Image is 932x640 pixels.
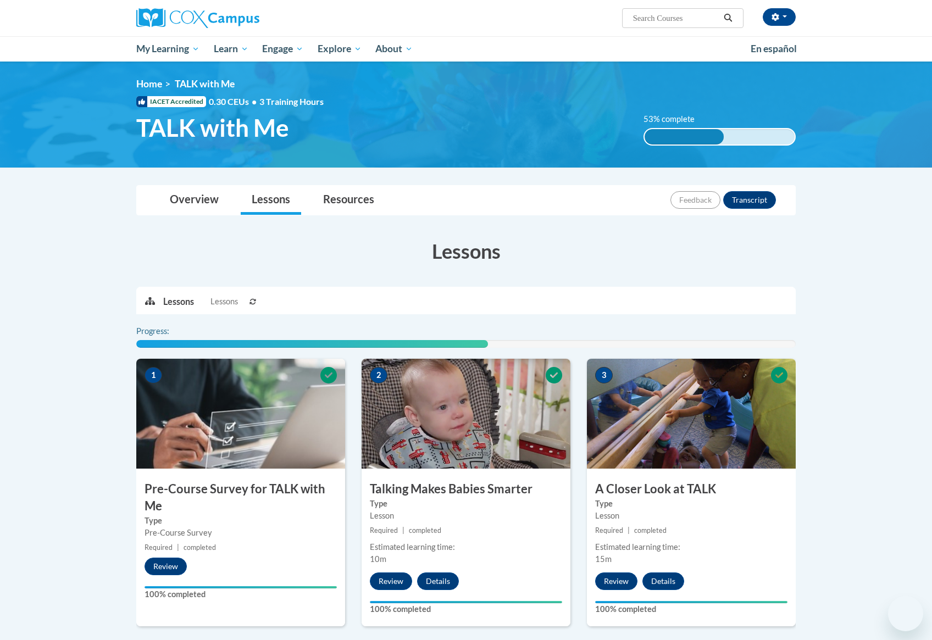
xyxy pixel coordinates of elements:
div: Lesson [595,510,787,522]
h3: Talking Makes Babies Smarter [362,481,570,498]
span: 1 [145,367,162,383]
img: Course Image [362,359,570,469]
div: Estimated learning time: [595,541,787,553]
span: 10m [370,554,386,564]
div: 53% complete [645,129,724,144]
label: 100% completed [370,603,562,615]
button: Review [370,572,412,590]
span: TALK with Me [136,113,289,142]
span: | [402,526,404,535]
span: Required [595,526,623,535]
button: Details [642,572,684,590]
span: • [252,96,257,107]
span: Required [370,526,398,535]
span: 3 [595,367,613,383]
span: My Learning [136,42,199,55]
iframe: Button to launch messaging window [888,596,923,631]
a: Engage [255,36,310,62]
span: About [375,42,413,55]
a: Home [136,78,162,90]
span: TALK with Me [175,78,235,90]
div: Your progress [595,601,787,603]
span: Learn [214,42,248,55]
span: Engage [262,42,303,55]
span: completed [184,543,216,552]
span: 15m [595,554,612,564]
button: Search [720,12,736,25]
button: Transcript [723,191,776,209]
button: Review [145,558,187,575]
div: Lesson [370,510,562,522]
span: 3 Training Hours [259,96,324,107]
label: Type [145,515,337,527]
a: Cox Campus [136,8,345,28]
input: Search Courses [632,12,720,25]
button: Account Settings [763,8,796,26]
button: Feedback [670,191,720,209]
span: Explore [318,42,362,55]
div: Pre-Course Survey [145,527,337,539]
a: Overview [159,186,230,215]
span: | [177,543,179,552]
a: Explore [310,36,369,62]
a: Learn [207,36,256,62]
label: 100% completed [145,588,337,600]
span: completed [409,526,441,535]
h3: A Closer Look at TALK [587,481,796,498]
label: Type [595,498,787,510]
span: completed [634,526,667,535]
span: Lessons [210,296,238,308]
label: Progress: [136,325,199,337]
h3: Lessons [136,237,796,265]
div: Your progress [145,586,337,588]
button: Review [595,572,637,590]
img: Course Image [136,359,345,469]
a: About [369,36,420,62]
span: Required [145,543,173,552]
span: 2 [370,367,387,383]
p: Lessons [163,296,194,308]
div: Estimated learning time: [370,541,562,553]
img: Course Image [587,359,796,469]
div: Main menu [120,36,812,62]
label: 53% complete [643,113,707,125]
div: Your progress [370,601,562,603]
a: En español [744,37,804,60]
label: 100% completed [595,603,787,615]
span: IACET Accredited [136,96,206,107]
a: My Learning [129,36,207,62]
button: Details [417,572,459,590]
a: Lessons [241,186,301,215]
a: Resources [312,186,385,215]
span: En español [751,43,797,54]
h3: Pre-Course Survey for TALK with Me [136,481,345,515]
img: Cox Campus [136,8,259,28]
span: | [628,526,630,535]
span: 0.30 CEUs [209,96,259,108]
label: Type [370,498,562,510]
